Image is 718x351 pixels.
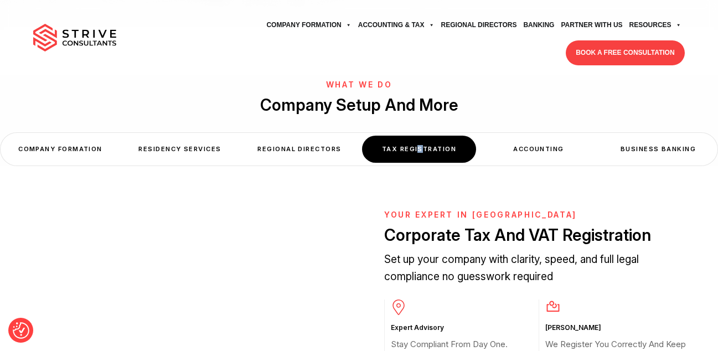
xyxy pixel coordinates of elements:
[263,10,354,40] a: Company Formation
[626,10,685,40] a: Resources
[123,136,237,163] div: Residency Services
[3,136,117,163] div: COMPANY FORMATION
[13,322,29,339] button: Consent Preferences
[242,136,357,163] div: Regional Directors
[438,10,520,40] a: Regional Directors
[391,323,533,332] h3: Expert Advisory
[545,323,687,332] h3: [PERSON_NAME]
[362,136,476,163] div: Tax Registration
[384,210,693,220] h6: YOUR EXPERT IN [GEOGRAPHIC_DATA]
[384,251,693,286] p: Set up your company with clarity, speed, and full legal compliance no guesswork required
[33,24,116,51] img: main-logo.svg
[355,10,438,40] a: Accounting & Tax
[557,10,626,40] a: Partner with Us
[13,322,29,339] img: Revisit consent button
[601,136,715,163] div: Business Banking
[482,136,596,163] div: Accounting
[520,10,557,40] a: Banking
[566,40,684,65] a: BOOK A FREE CONSULTATION
[384,224,693,246] h2: Corporate Tax And VAT Registration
